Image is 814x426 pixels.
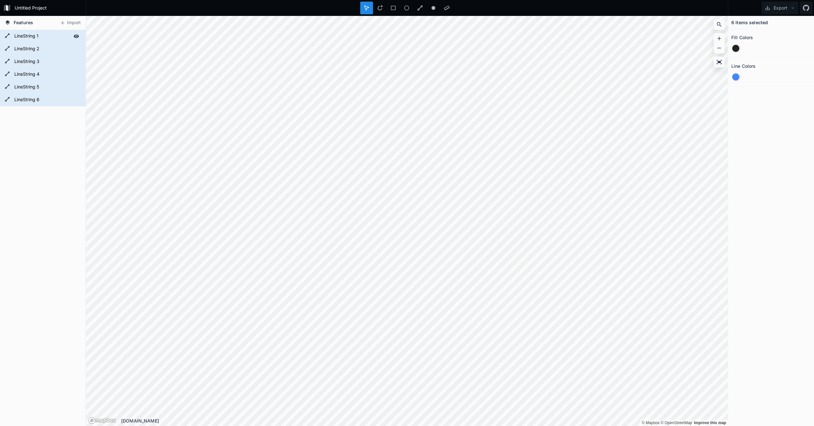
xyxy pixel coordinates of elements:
[57,18,84,28] button: Import
[88,417,116,424] a: Mapbox logo
[694,421,726,425] a: Map feedback
[731,32,753,42] h2: Fill Colors
[661,421,692,425] a: OpenStreetMap
[14,19,33,26] span: Features
[731,19,768,26] h4: 6 items selected
[731,61,756,71] h2: Line Colors
[762,2,798,14] button: Export
[121,417,728,424] div: [DOMAIN_NAME]
[642,421,659,425] a: Mapbox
